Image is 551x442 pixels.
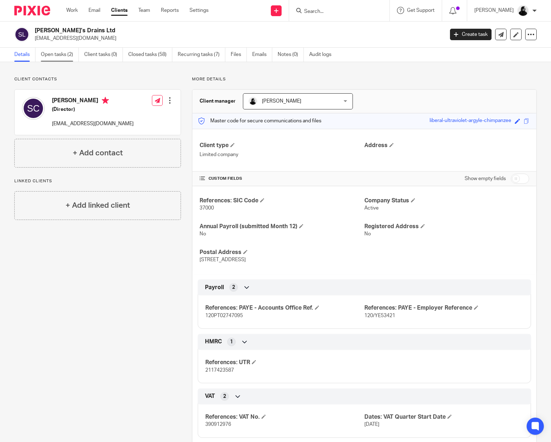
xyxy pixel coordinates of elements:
h4: References: VAT No. [205,413,364,421]
p: [PERSON_NAME] [474,7,514,14]
h4: CUSTOM FIELDS [200,176,364,182]
a: Reports [161,7,179,14]
h3: Client manager [200,98,236,105]
p: More details [192,76,537,82]
span: 2 [232,284,235,291]
p: [EMAIL_ADDRESS][DOMAIN_NAME] [35,35,439,42]
img: svg%3E [22,97,45,120]
a: Client tasks (0) [84,48,123,62]
a: Audit logs [309,48,337,62]
a: Closed tasks (58) [128,48,172,62]
img: PHOTO-2023-03-20-11-06-28%203.jpg [517,5,529,17]
a: Files [231,48,247,62]
a: Email [88,7,100,14]
span: VAT [205,392,215,400]
span: 120PT02747095 [205,313,243,318]
h5: (Director) [52,106,134,113]
span: Get Support [407,8,435,13]
a: Create task [450,29,492,40]
span: [PERSON_NAME] [262,99,301,104]
span: 2 [223,393,226,400]
a: Open tasks (2) [41,48,79,62]
h4: Client type [200,142,364,149]
h4: References: PAYE - Accounts Office Ref. [205,304,364,312]
h4: References: PAYE - Employer Reference [364,304,523,312]
a: Team [138,7,150,14]
span: No [200,231,206,236]
p: Client contacts [14,76,181,82]
p: [EMAIL_ADDRESS][DOMAIN_NAME] [52,120,134,127]
img: svg%3E [14,27,29,42]
p: Linked clients [14,178,181,184]
a: Settings [190,7,209,14]
p: Limited company [200,151,364,158]
a: Details [14,48,35,62]
span: [STREET_ADDRESS] [200,257,246,262]
h4: Company Status [364,197,529,204]
span: 120/YE53421 [364,313,395,318]
span: Active [364,206,379,211]
i: Primary [102,97,109,104]
h4: References: SIC Code [200,197,364,204]
h4: [PERSON_NAME] [52,97,134,106]
span: 2117423587 [205,368,234,373]
span: [DATE] [364,422,379,427]
a: Recurring tasks (7) [178,48,225,62]
img: Pixie [14,6,50,15]
h4: Postal Address [200,249,364,256]
span: 37000 [200,206,214,211]
p: Master code for secure communications and files [198,117,321,124]
span: No [364,231,371,236]
a: Notes (0) [278,48,304,62]
span: 390912976 [205,422,231,427]
label: Show empty fields [465,175,506,182]
a: Clients [111,7,128,14]
h4: Dates: VAT Quarter Start Date [364,413,523,421]
h4: + Add contact [73,147,123,159]
h4: + Add linked client [66,200,130,211]
a: Emails [252,48,272,62]
h4: References: UTR [205,359,364,366]
span: Payroll [205,284,224,291]
div: liberal-ultraviolet-argyle-chimpanzee [430,117,511,125]
img: PHOTO-2023-03-20-11-06-28%203.jpg [249,97,257,105]
span: HMRC [205,338,222,345]
h4: Address [364,142,529,149]
a: Work [66,7,78,14]
h4: Annual Payroll (submitted Month 12) [200,223,364,230]
h2: [PERSON_NAME]’s Drains Ltd [35,27,358,34]
h4: Registered Address [364,223,529,230]
input: Search [303,9,368,15]
span: 1 [230,338,233,345]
